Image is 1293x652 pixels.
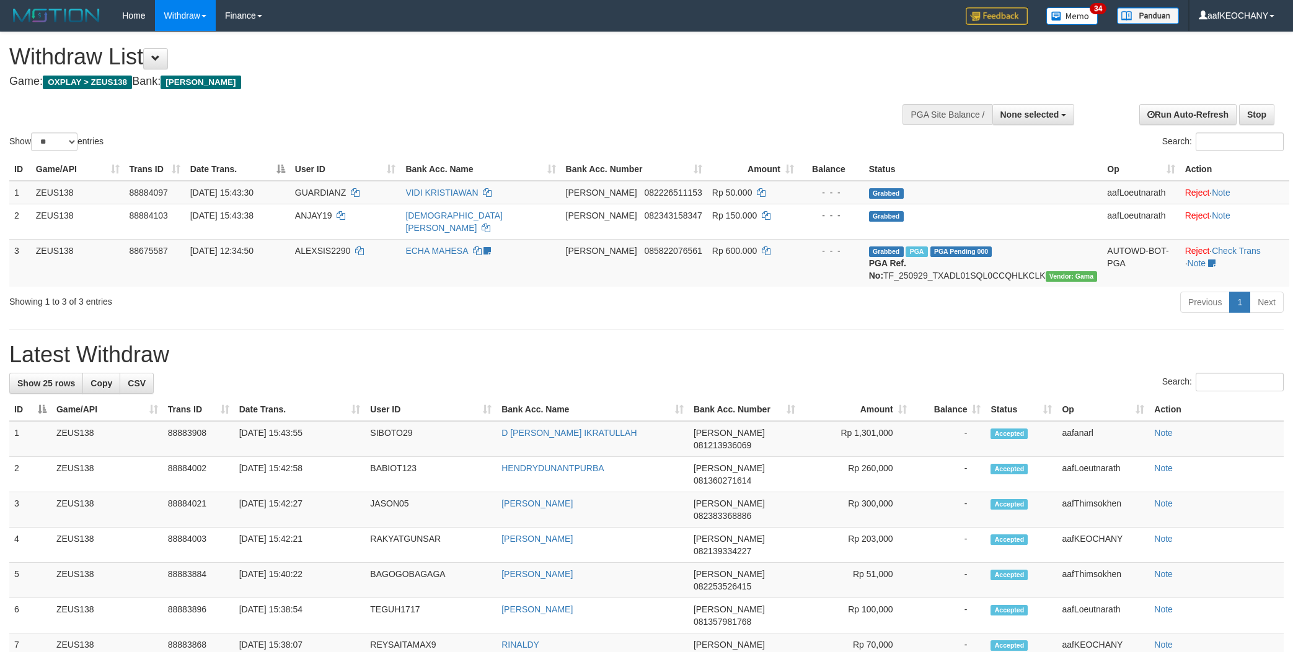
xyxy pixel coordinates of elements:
[9,204,31,239] td: 2
[689,398,800,421] th: Bank Acc. Number: activate to sort column ascending
[991,499,1028,510] span: Accepted
[1162,133,1284,151] label: Search:
[1212,211,1230,220] a: Note
[694,511,751,521] span: Copy 082383368886 to clipboard
[234,528,366,563] td: [DATE] 15:42:21
[712,188,752,198] span: Rp 50.000
[912,457,986,492] td: -
[1102,239,1180,287] td: AUTOWD-BOT-PGA
[869,211,904,222] span: Grabbed
[707,158,799,181] th: Amount: activate to sort column ascending
[1239,104,1274,125] a: Stop
[290,158,401,181] th: User ID: activate to sort column ascending
[644,188,702,198] span: Copy 082226511153 to clipboard
[185,158,290,181] th: Date Trans.: activate to sort column descending
[694,476,751,485] span: Copy 081360271614 to clipboard
[365,457,496,492] td: BABIOT123
[1057,421,1149,457] td: aafanarl
[130,246,168,256] span: 88675587
[1154,604,1173,614] a: Note
[295,188,346,198] span: GUARDIANZ
[501,463,604,473] a: HENDRYDUNANTPURBA
[1185,188,1210,198] a: Reject
[405,211,503,233] a: [DEMOGRAPHIC_DATA][PERSON_NAME]
[1057,528,1149,563] td: aafKEOCHANY
[912,492,986,528] td: -
[1057,398,1149,421] th: Op: activate to sort column ascending
[51,398,163,421] th: Game/API: activate to sort column ascending
[1117,7,1179,24] img: panduan.png
[1154,463,1173,473] a: Note
[712,211,757,220] span: Rp 150.000
[234,598,366,633] td: [DATE] 15:38:54
[799,158,864,181] th: Balance
[1154,640,1173,650] a: Note
[912,528,986,563] td: -
[694,640,765,650] span: [PERSON_NAME]
[566,246,637,256] span: [PERSON_NAME]
[966,7,1028,25] img: Feedback.jpg
[9,598,51,633] td: 6
[1180,181,1289,204] td: ·
[120,373,154,394] a: CSV
[51,563,163,598] td: ZEUS138
[912,421,986,457] td: -
[365,563,496,598] td: BAGOGOBAGAGA
[1180,239,1289,287] td: · ·
[991,640,1028,651] span: Accepted
[400,158,560,181] th: Bank Acc. Name: activate to sort column ascending
[644,211,702,220] span: Copy 082343158347 to clipboard
[17,378,75,388] span: Show 25 rows
[912,598,986,633] td: -
[9,133,104,151] label: Show entries
[9,76,850,88] h4: Game: Bank:
[800,398,912,421] th: Amount: activate to sort column ascending
[1185,246,1210,256] a: Reject
[804,209,859,222] div: - - -
[125,158,185,181] th: Trans ID: activate to sort column ascending
[365,528,496,563] td: RAKYATGUNSAR
[163,563,234,598] td: 88883884
[130,188,168,198] span: 88884097
[1185,211,1210,220] a: Reject
[130,211,168,220] span: 88884103
[1046,7,1098,25] img: Button%20Memo.svg
[712,246,757,256] span: Rp 600.000
[930,246,992,257] span: PGA Pending
[800,492,912,528] td: Rp 300,000
[295,246,351,256] span: ALEXSIS2290
[991,605,1028,615] span: Accepted
[31,133,77,151] select: Showentries
[986,398,1057,421] th: Status: activate to sort column ascending
[991,428,1028,439] span: Accepted
[31,181,125,204] td: ZEUS138
[295,211,332,220] span: ANJAY19
[51,492,163,528] td: ZEUS138
[51,528,163,563] td: ZEUS138
[90,378,112,388] span: Copy
[1154,428,1173,438] a: Note
[991,534,1028,545] span: Accepted
[31,239,125,287] td: ZEUS138
[561,158,707,181] th: Bank Acc. Number: activate to sort column ascending
[800,457,912,492] td: Rp 260,000
[1180,158,1289,181] th: Action
[1250,292,1284,313] a: Next
[501,498,573,508] a: [PERSON_NAME]
[869,246,904,257] span: Grabbed
[694,546,751,556] span: Copy 082139334227 to clipboard
[365,492,496,528] td: JASON05
[1090,3,1106,14] span: 34
[566,188,637,198] span: [PERSON_NAME]
[163,598,234,633] td: 88883896
[365,598,496,633] td: TEGUH1717
[869,258,906,280] b: PGA Ref. No:
[9,6,104,25] img: MOTION_logo.png
[501,604,573,614] a: [PERSON_NAME]
[1102,204,1180,239] td: aafLoeutnarath
[51,598,163,633] td: ZEUS138
[902,104,992,125] div: PGA Site Balance /
[31,158,125,181] th: Game/API: activate to sort column ascending
[1180,292,1230,313] a: Previous
[234,421,366,457] td: [DATE] 15:43:55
